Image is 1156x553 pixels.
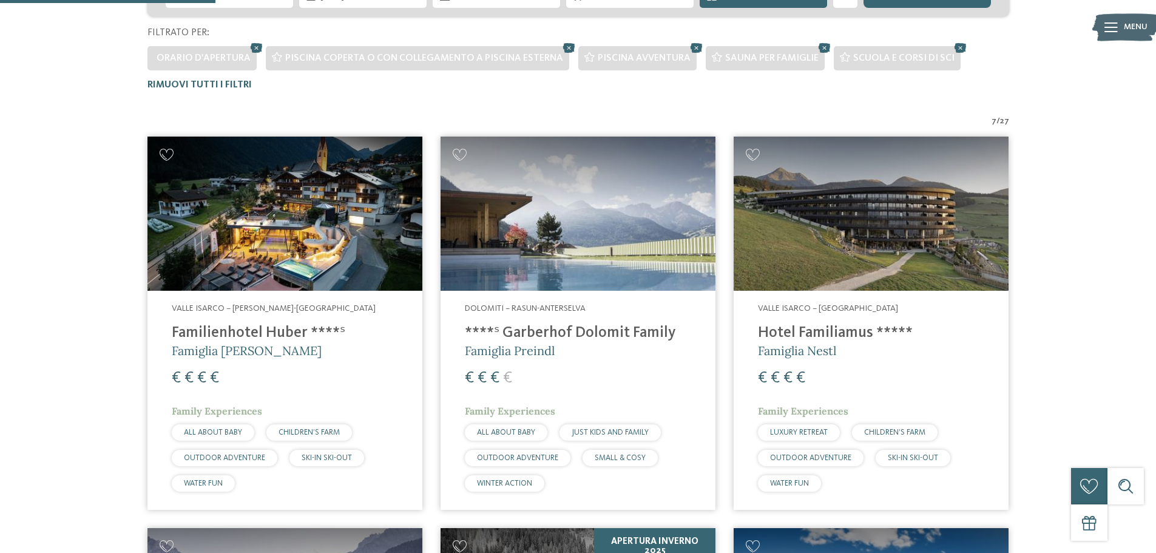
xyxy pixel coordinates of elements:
[279,429,340,436] span: CHILDREN’S FARM
[996,115,1000,127] span: /
[758,343,836,358] span: Famiglia Nestl
[184,370,194,386] span: €
[503,370,512,386] span: €
[441,137,715,291] img: Cercate un hotel per famiglie? Qui troverete solo i migliori!
[147,80,252,90] span: Rimuovi tutti i filtri
[285,53,563,63] span: Piscina coperta o con collegamento a piscina esterna
[172,343,322,358] span: Famiglia [PERSON_NAME]
[172,370,181,386] span: €
[302,454,352,462] span: SKI-IN SKI-OUT
[783,370,793,386] span: €
[770,429,828,436] span: LUXURY RETREAT
[758,405,848,417] span: Family Experiences
[598,53,691,63] span: Piscina avventura
[796,370,805,386] span: €
[157,53,251,63] span: Orario d'apertura
[770,454,851,462] span: OUTDOOR ADVENTURE
[864,429,925,436] span: CHILDREN’S FARM
[758,370,767,386] span: €
[197,370,206,386] span: €
[725,53,819,63] span: Sauna per famiglie
[147,137,422,291] img: Cercate un hotel per famiglie? Qui troverete solo i migliori!
[465,405,555,417] span: Family Experiences
[992,115,996,127] span: 7
[465,343,555,358] span: Famiglia Preindl
[184,429,242,436] span: ALL ABOUT BABY
[734,137,1009,291] img: Cercate un hotel per famiglie? Qui troverete solo i migliori!
[210,370,219,386] span: €
[853,53,955,63] span: Scuola e corsi di sci
[172,304,376,313] span: Valle Isarco – [PERSON_NAME]-[GEOGRAPHIC_DATA]
[758,304,898,313] span: Valle Isarco – [GEOGRAPHIC_DATA]
[465,370,474,386] span: €
[184,454,265,462] span: OUTDOOR ADVENTURE
[490,370,499,386] span: €
[771,370,780,386] span: €
[478,370,487,386] span: €
[172,405,262,417] span: Family Experiences
[770,480,809,487] span: WATER FUN
[465,324,691,342] h4: ****ˢ Garberhof Dolomit Family
[477,429,535,436] span: ALL ABOUT BABY
[172,324,398,342] h4: Familienhotel Huber ****ˢ
[888,454,938,462] span: SKI-IN SKI-OUT
[147,28,209,38] span: Filtrato per:
[477,454,558,462] span: OUTDOOR ADVENTURE
[1000,115,1009,127] span: 27
[477,480,532,487] span: WINTER ACTION
[595,454,646,462] span: SMALL & COSY
[572,429,649,436] span: JUST KIDS AND FAMILY
[441,137,715,510] a: Cercate un hotel per famiglie? Qui troverete solo i migliori! Dolomiti – Rasun-Anterselva ****ˢ G...
[147,137,422,510] a: Cercate un hotel per famiglie? Qui troverete solo i migliori! Valle Isarco – [PERSON_NAME]-[GEOGR...
[734,137,1009,510] a: Cercate un hotel per famiglie? Qui troverete solo i migliori! Valle Isarco – [GEOGRAPHIC_DATA] Ho...
[184,480,223,487] span: WATER FUN
[465,304,586,313] span: Dolomiti – Rasun-Anterselva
